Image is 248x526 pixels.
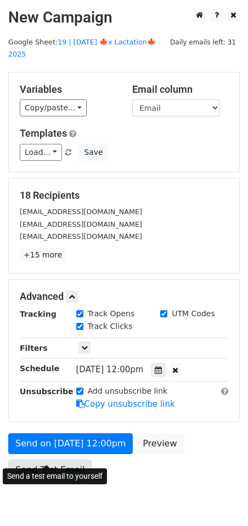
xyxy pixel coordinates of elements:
label: Add unsubscribe link [88,385,168,397]
small: [EMAIL_ADDRESS][DOMAIN_NAME] [20,208,142,216]
a: Load... [20,144,62,161]
a: 19 | [DATE] 🍁x Lactation🍁 2025 [8,38,156,59]
strong: Schedule [20,364,59,373]
a: Preview [136,433,184,454]
small: [EMAIL_ADDRESS][DOMAIN_NAME] [20,232,142,240]
span: [DATE] 12:00pm [76,365,144,374]
label: Track Opens [88,308,135,320]
label: UTM Codes [172,308,215,320]
strong: Filters [20,344,48,352]
span: Daily emails left: 31 [166,36,240,48]
label: Track Clicks [88,321,133,332]
h5: Advanced [20,290,228,303]
small: Google Sheet: [8,38,156,59]
a: Send Test Email [8,460,92,480]
a: Templates [20,127,67,139]
a: Daily emails left: 31 [166,38,240,46]
h5: 18 Recipients [20,189,228,202]
a: Copy unsubscribe link [76,399,175,409]
a: Send on [DATE] 12:00pm [8,433,133,454]
button: Save [79,144,108,161]
small: [EMAIL_ADDRESS][DOMAIN_NAME] [20,220,142,228]
a: Copy/paste... [20,99,87,116]
h2: New Campaign [8,8,240,27]
h5: Variables [20,83,116,96]
h5: Email column [132,83,228,96]
strong: Tracking [20,310,57,318]
a: +15 more [20,248,66,262]
strong: Unsubscribe [20,387,74,396]
iframe: Chat Widget [193,473,248,526]
div: Send a test email to yourself [3,468,107,484]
